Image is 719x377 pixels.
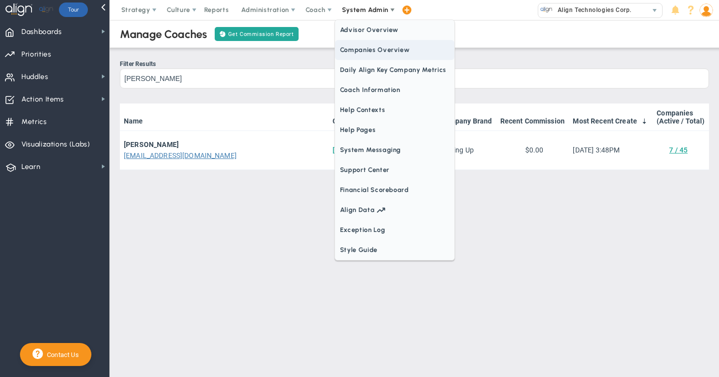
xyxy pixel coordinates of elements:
span: Exception Log [335,220,454,240]
span: Action Items [21,89,64,110]
span: Align Technologies Corp. [553,3,632,16]
span: Priorities [21,44,51,65]
span: Metrics [21,111,47,132]
td: Scaling Up [436,131,496,170]
span: Support Center [335,160,454,180]
div: Filter Results [120,60,709,67]
span: Companies Overview [335,40,454,60]
span: $0.00 [525,146,544,154]
span: Help Contexts [335,100,454,120]
span: Style Guide [335,240,454,260]
input: Coach or Coach Company Name... [120,68,709,88]
span: Administration [241,6,289,13]
span: select [648,3,662,17]
span: System Admin [342,6,388,13]
span: Help Pages [335,120,454,140]
span: Financial Scoreboard [335,180,454,200]
span: System Messaging [335,140,454,160]
td: [DATE] 3:48PM [569,131,653,170]
img: 10991.Company.photo [540,3,553,16]
a: Name [124,117,325,125]
strong: [PERSON_NAME] [124,140,179,148]
span: Huddles [21,66,48,87]
span: Coach Information [335,80,454,100]
span: Contact Us [43,351,79,358]
span: Coach [306,6,326,13]
a: Companies(Active / Total) [657,109,705,125]
span: Daily Align Key Company Metrics [335,60,454,80]
span: Advisor Overview [335,20,454,40]
img: 50249.Person.photo [700,3,713,17]
a: 7 / 45 [669,146,688,154]
span: Dashboards [21,21,62,42]
span: Culture [167,6,190,13]
a: Recent Commission [500,117,565,125]
a: Most Recent Create [573,117,649,125]
a: Align Data [335,200,454,220]
a: Company Brand [440,117,492,125]
span: Visualizations (Labs) [21,134,90,155]
a: Coach Company [333,117,432,125]
span: Learn [21,156,40,177]
div: Manage Coaches [120,27,207,41]
a: [EMAIL_ADDRESS][DOMAIN_NAME] [124,151,237,159]
button: Get Commission Report [215,27,299,41]
span: Strategy [121,6,150,13]
a: [DOMAIN_NAME] [333,146,387,154]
